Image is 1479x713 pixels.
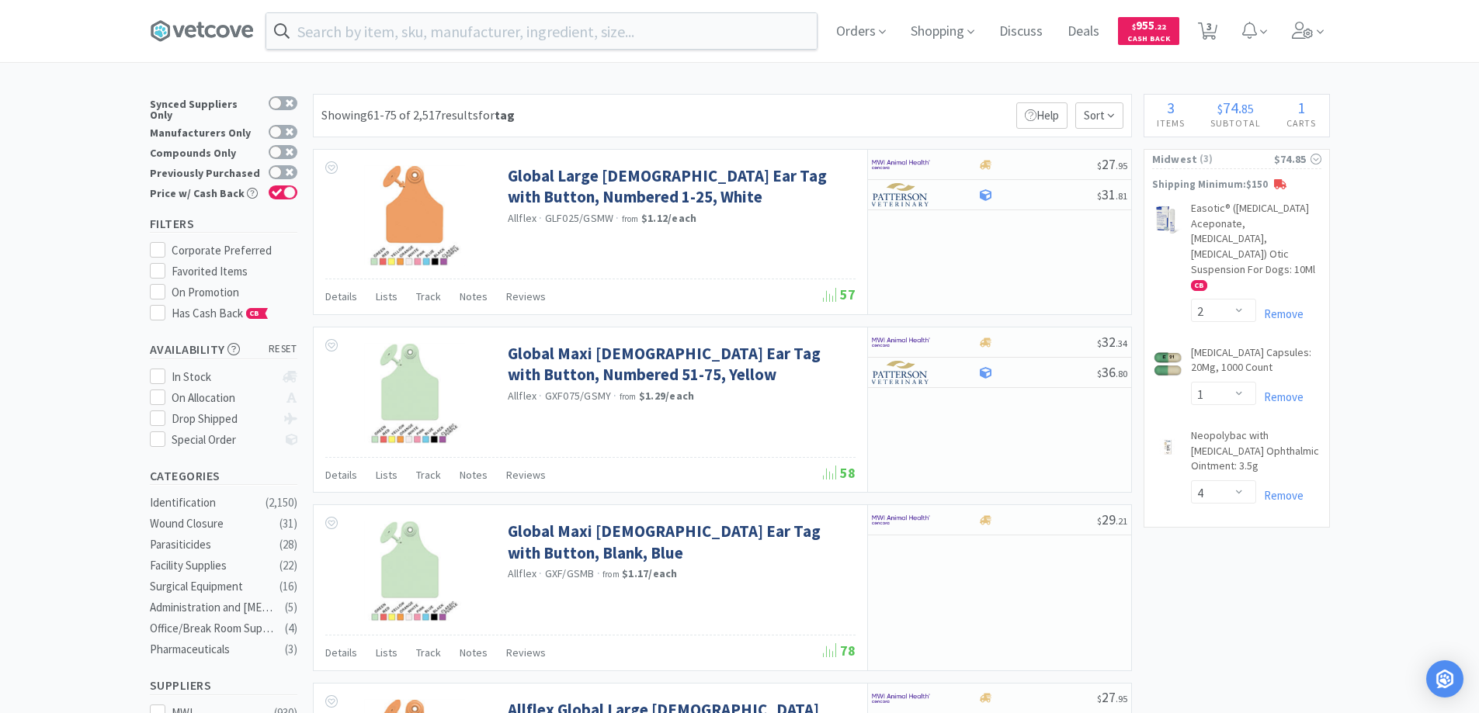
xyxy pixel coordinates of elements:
[508,165,852,208] a: Global Large [DEMOGRAPHIC_DATA] Ear Tag with Button, Numbered 1-25, White
[1274,151,1321,168] div: $74.85
[1116,190,1127,202] span: . 81
[325,468,357,482] span: Details
[247,309,262,318] span: CB
[478,107,515,123] span: for
[376,289,398,303] span: Lists
[460,289,488,303] span: Notes
[1097,363,1127,381] span: 36
[150,125,261,138] div: Manufacturers Only
[1152,348,1183,379] img: 409f75748dca41319523943f48eb4ff1_120697.jpeg
[495,107,515,123] strong: tag
[172,283,297,302] div: On Promotion
[150,640,276,659] div: Pharmaceuticals
[1116,337,1127,349] span: . 34
[266,493,297,512] div: ( 2,150 )
[1198,151,1274,167] span: ( 3 )
[1116,368,1127,379] span: . 80
[1198,100,1274,116] div: .
[172,306,269,320] span: Has Cash Back
[172,368,275,386] div: In Stock
[150,467,297,485] h5: Categories
[150,145,261,158] div: Compounds Only
[1297,98,1305,117] span: 1
[622,213,639,224] span: from
[1127,35,1170,45] span: Cash Back
[376,646,398,659] span: Lists
[1274,116,1329,130] h4: Carts
[1097,155,1127,173] span: 27
[508,211,537,225] a: Allflex
[1167,98,1175,117] span: 3
[872,331,930,354] img: f6b2451649754179b5b4e0c70c3f7cb0_2.png
[416,289,441,303] span: Track
[1116,693,1127,704] span: . 95
[1152,151,1198,168] span: Midwest
[1061,25,1106,39] a: Deals
[616,211,619,225] span: ·
[1118,10,1179,52] a: $955.22Cash Back
[539,566,542,580] span: ·
[150,215,297,233] h5: Filters
[150,514,276,533] div: Wound Closure
[545,389,612,403] span: GXF075/GSMY
[1075,102,1123,129] span: Sort
[1191,201,1321,299] a: Easotic® ([MEDICAL_DATA] Aceponate, [MEDICAL_DATA], [MEDICAL_DATA]) Otic Suspension For Dogs: 10M...
[1217,101,1223,116] span: $
[172,389,275,407] div: On Allocation
[285,598,297,617] div: ( 5 )
[1097,190,1102,202] span: $
[1154,22,1166,32] span: . 22
[641,211,697,225] strong: $1.12 / each
[1152,204,1183,235] img: 18910491121e42f681047253a607284d_112862.jpeg
[325,646,357,659] span: Details
[539,389,542,403] span: ·
[172,410,275,428] div: Drop Shipped
[150,96,261,120] div: Synced Suppliers Only
[285,619,297,638] div: ( 4 )
[150,165,261,178] div: Previously Purchased
[150,677,297,694] h5: Suppliers
[823,286,856,303] span: 57
[1097,688,1127,706] span: 27
[279,577,297,596] div: ( 16 )
[1192,281,1206,290] span: CB
[506,289,546,303] span: Reviews
[172,431,275,449] div: Special Order
[150,341,297,358] h5: Availability
[506,646,546,659] span: Reviews
[1198,116,1274,130] h4: Subtotal
[1426,660,1463,697] div: Open Intercom Messenger
[1016,102,1068,129] p: Help
[1097,693,1102,704] span: $
[364,343,465,444] img: 185619a438e043a2b242ebd0720fd23f_77951.png
[506,468,546,482] span: Reviews
[172,262,297,281] div: Favorited Items
[597,566,600,580] span: ·
[1191,345,1321,382] a: [MEDICAL_DATA] Capsules: 20Mg, 1000 Count
[823,464,856,482] span: 58
[150,493,276,512] div: Identification
[508,521,852,563] a: Global Maxi [DEMOGRAPHIC_DATA] Ear Tag with Button, Blank, Blue
[539,211,542,225] span: ·
[1144,177,1329,193] p: Shipping Minimum: $150
[150,577,276,596] div: Surgical Equipment
[508,389,537,403] a: Allflex
[460,468,488,482] span: Notes
[279,535,297,554] div: ( 28 )
[416,468,441,482] span: Track
[602,569,620,580] span: from
[639,389,695,403] strong: $1.29 / each
[872,153,930,176] img: f6b2451649754179b5b4e0c70c3f7cb0_2.png
[545,566,595,580] span: GXF/GSMB
[1241,101,1254,116] span: 85
[1097,160,1102,171] span: $
[1097,511,1127,528] span: 29
[1097,333,1127,351] span: 32
[993,25,1049,39] a: Discuss
[1116,160,1127,171] span: . 95
[1191,428,1321,480] a: Neopolybac with [MEDICAL_DATA] Ophthalmic Ointment: 3.5g
[872,687,930,710] img: f6b2451649754179b5b4e0c70c3f7cb0_2.png
[279,556,297,575] div: ( 22 )
[622,566,678,580] strong: $1.17 / each
[150,619,276,638] div: Office/Break Room Supplies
